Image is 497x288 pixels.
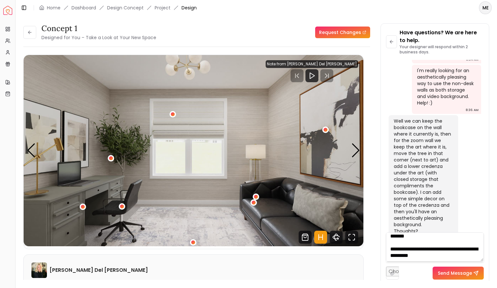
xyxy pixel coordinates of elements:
[3,6,12,15] a: Spacejoy
[266,60,358,68] div: Note from [PERSON_NAME] Del [PERSON_NAME]
[314,231,327,244] svg: Hotspots Toggle
[417,67,475,106] div: I'm really looking for an aesthetically pleasing way to use the non-desk walls as both storage an...
[479,1,492,14] button: ME
[308,72,316,80] svg: Play
[24,55,363,246] img: Design Render 1
[41,34,156,41] small: Designed for You – Take a Look at Your New Space
[330,231,343,244] svg: 360 View
[39,5,197,11] nav: breadcrumb
[351,143,360,158] div: Next slide
[72,5,96,11] a: Dashboard
[394,118,452,234] div: Well we can keep the bookcase on the wall where it currently is, then for the zoom wall we keep t...
[24,55,363,246] div: 1 / 4
[47,5,61,11] a: Home
[433,267,484,280] button: Send Message
[400,29,484,44] p: Have questions? We are here to help.
[315,27,370,38] a: Request Changes
[299,231,312,244] svg: Shop Products from this design
[24,55,363,246] div: Carousel
[27,143,36,158] div: Previous slide
[41,23,156,34] h3: concept 1
[345,231,358,244] svg: Fullscreen
[3,6,12,15] img: Spacejoy Logo
[50,266,148,274] h6: [PERSON_NAME] Del [PERSON_NAME]
[155,5,171,11] a: Project
[31,262,47,278] img: Tina Martin Del Campo
[466,107,479,113] div: 8:36 AM
[400,44,484,55] p: Your designer will respond within 2 business days.
[182,5,197,11] span: Design
[107,5,144,11] li: Design Concept
[480,2,491,14] span: ME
